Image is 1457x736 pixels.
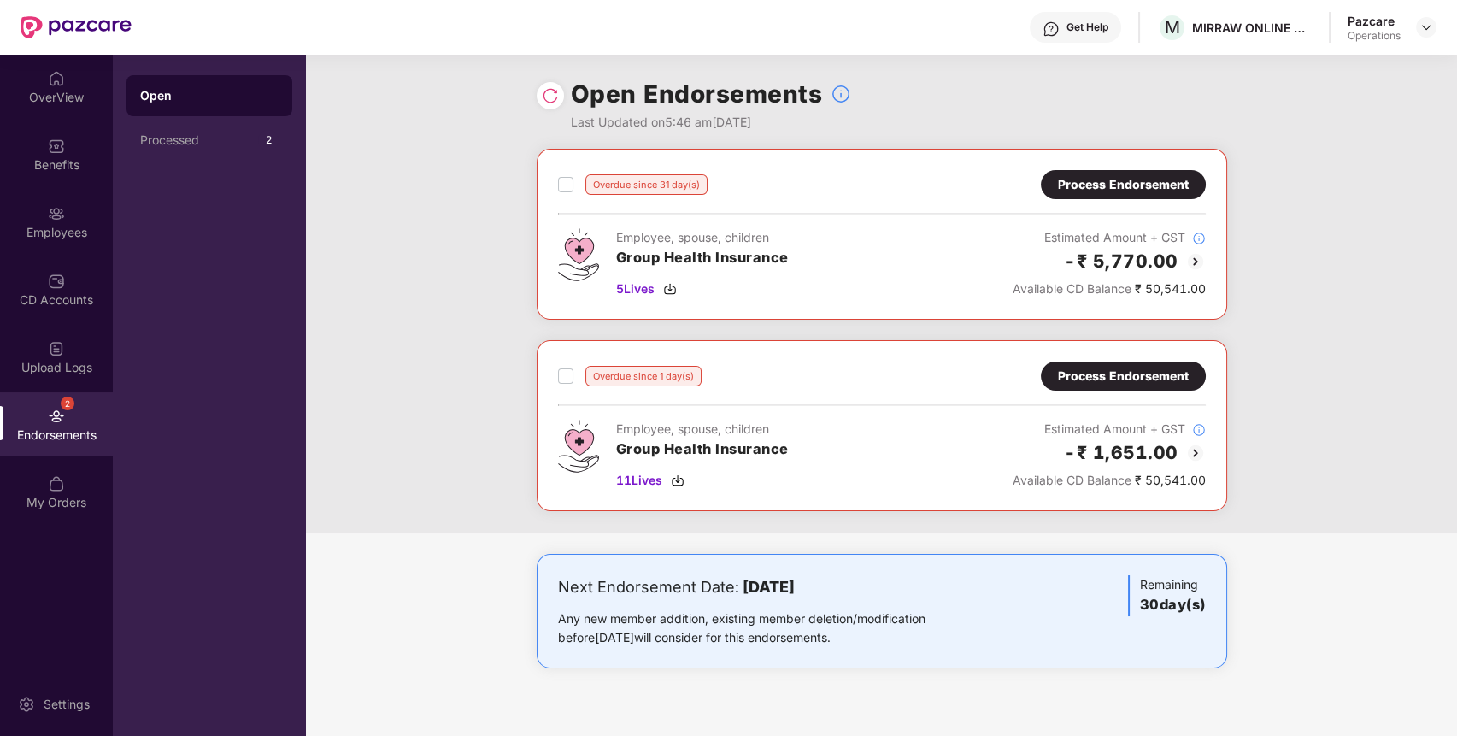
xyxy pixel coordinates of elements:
[48,205,65,222] img: svg+xml;base64,PHN2ZyBpZD0iRW1wbG95ZWVzIiB4bWxucz0iaHR0cDovL3d3dy53My5vcmcvMjAwMC9zdmciIHdpZHRoPS...
[38,696,95,713] div: Settings
[1013,471,1206,490] div: ₹ 50,541.00
[1064,439,1178,467] h2: -₹ 1,651.00
[831,84,851,104] img: svg+xml;base64,PHN2ZyBpZD0iSW5mb18tXzMyeDMyIiBkYXRhLW5hbWU9IkluZm8gLSAzMngzMiIgeG1sbnM9Imh0dHA6Ly...
[585,174,708,195] div: Overdue since 31 day(s)
[140,133,258,147] div: Processed
[542,87,559,104] img: svg+xml;base64,PHN2ZyBpZD0iUmVsb2FkLTMyeDMyIiB4bWxucz0iaHR0cDovL3d3dy53My5vcmcvMjAwMC9zdmciIHdpZH...
[48,273,65,290] img: svg+xml;base64,PHN2ZyBpZD0iQ0RfQWNjb3VudHMiIGRhdGEtbmFtZT0iQ0QgQWNjb3VudHMiIHhtbG5zPSJodHRwOi8vd3...
[663,282,677,296] img: svg+xml;base64,PHN2ZyBpZD0iRG93bmxvYWQtMzJ4MzIiIHhtbG5zPSJodHRwOi8vd3d3LnczLm9yZy8yMDAwL3N2ZyIgd2...
[1013,228,1206,247] div: Estimated Amount + GST
[1140,594,1206,616] h3: 30 day(s)
[48,340,65,357] img: svg+xml;base64,PHN2ZyBpZD0iVXBsb2FkX0xvZ3MiIGRhdGEtbmFtZT0iVXBsb2FkIExvZ3MiIHhtbG5zPSJodHRwOi8vd3...
[616,471,662,490] span: 11 Lives
[1192,20,1312,36] div: MIRRAW ONLINE SERVICES PRIVATE LIMITED
[571,75,823,113] h1: Open Endorsements
[616,280,655,298] span: 5 Lives
[1058,175,1189,194] div: Process Endorsement
[1185,443,1206,463] img: svg+xml;base64,PHN2ZyBpZD0iQmFjay0yMHgyMCIgeG1sbnM9Imh0dHA6Ly93d3cudzMub3JnLzIwMDAvc3ZnIiB3aWR0aD...
[61,397,74,410] div: 2
[1185,251,1206,272] img: svg+xml;base64,PHN2ZyBpZD0iQmFjay0yMHgyMCIgeG1sbnM9Imh0dHA6Ly93d3cudzMub3JnLzIwMDAvc3ZnIiB3aWR0aD...
[18,696,35,713] img: svg+xml;base64,PHN2ZyBpZD0iU2V0dGluZy0yMHgyMCIgeG1sbnM9Imh0dHA6Ly93d3cudzMub3JnLzIwMDAvc3ZnIiB3aW...
[21,16,132,38] img: New Pazcare Logo
[558,228,599,281] img: svg+xml;base64,PHN2ZyB4bWxucz0iaHR0cDovL3d3dy53My5vcmcvMjAwMC9zdmciIHdpZHRoPSI0Ny43MTQiIGhlaWdodD...
[558,420,599,473] img: svg+xml;base64,PHN2ZyB4bWxucz0iaHR0cDovL3d3dy53My5vcmcvMjAwMC9zdmciIHdpZHRoPSI0Ny43MTQiIGhlaWdodD...
[616,439,789,461] h3: Group Health Insurance
[1058,367,1189,386] div: Process Endorsement
[1128,575,1206,616] div: Remaining
[1013,280,1206,298] div: ₹ 50,541.00
[140,87,279,104] div: Open
[48,408,65,425] img: svg+xml;base64,PHN2ZyBpZD0iRW5kb3JzZW1lbnRzIiB4bWxucz0iaHR0cDovL3d3dy53My5vcmcvMjAwMC9zdmciIHdpZH...
[1165,17,1180,38] span: M
[1013,420,1206,439] div: Estimated Amount + GST
[616,420,789,439] div: Employee, spouse, children
[585,366,702,386] div: Overdue since 1 day(s)
[1043,21,1060,38] img: svg+xml;base64,PHN2ZyBpZD0iSGVscC0zMngzMiIgeG1sbnM9Imh0dHA6Ly93d3cudzMub3JnLzIwMDAvc3ZnIiB3aWR0aD...
[1013,473,1131,487] span: Available CD Balance
[1348,29,1401,43] div: Operations
[743,578,795,596] b: [DATE]
[48,475,65,492] img: svg+xml;base64,PHN2ZyBpZD0iTXlfT3JkZXJzIiBkYXRhLW5hbWU9Ik15IE9yZGVycyIgeG1sbnM9Imh0dHA6Ly93d3cudz...
[1192,232,1206,245] img: svg+xml;base64,PHN2ZyBpZD0iSW5mb18tXzMyeDMyIiBkYXRhLW5hbWU9IkluZm8gLSAzMngzMiIgeG1sbnM9Imh0dHA6Ly...
[558,609,979,647] div: Any new member addition, existing member deletion/modification before [DATE] will consider for th...
[1064,247,1178,275] h2: -₹ 5,770.00
[671,474,684,487] img: svg+xml;base64,PHN2ZyBpZD0iRG93bmxvYWQtMzJ4MzIiIHhtbG5zPSJodHRwOi8vd3d3LnczLm9yZy8yMDAwL3N2ZyIgd2...
[48,70,65,87] img: svg+xml;base64,PHN2ZyBpZD0iSG9tZSIgeG1sbnM9Imh0dHA6Ly93d3cudzMub3JnLzIwMDAvc3ZnIiB3aWR0aD0iMjAiIG...
[571,113,852,132] div: Last Updated on 5:46 am[DATE]
[1348,13,1401,29] div: Pazcare
[616,228,789,247] div: Employee, spouse, children
[258,130,279,150] div: 2
[558,575,979,599] div: Next Endorsement Date:
[1013,281,1131,296] span: Available CD Balance
[616,247,789,269] h3: Group Health Insurance
[1066,21,1108,34] div: Get Help
[48,138,65,155] img: svg+xml;base64,PHN2ZyBpZD0iQmVuZWZpdHMiIHhtbG5zPSJodHRwOi8vd3d3LnczLm9yZy8yMDAwL3N2ZyIgd2lkdGg9Ij...
[1419,21,1433,34] img: svg+xml;base64,PHN2ZyBpZD0iRHJvcGRvd24tMzJ4MzIiIHhtbG5zPSJodHRwOi8vd3d3LnczLm9yZy8yMDAwL3N2ZyIgd2...
[1192,423,1206,437] img: svg+xml;base64,PHN2ZyBpZD0iSW5mb18tXzMyeDMyIiBkYXRhLW5hbWU9IkluZm8gLSAzMngzMiIgeG1sbnM9Imh0dHA6Ly...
